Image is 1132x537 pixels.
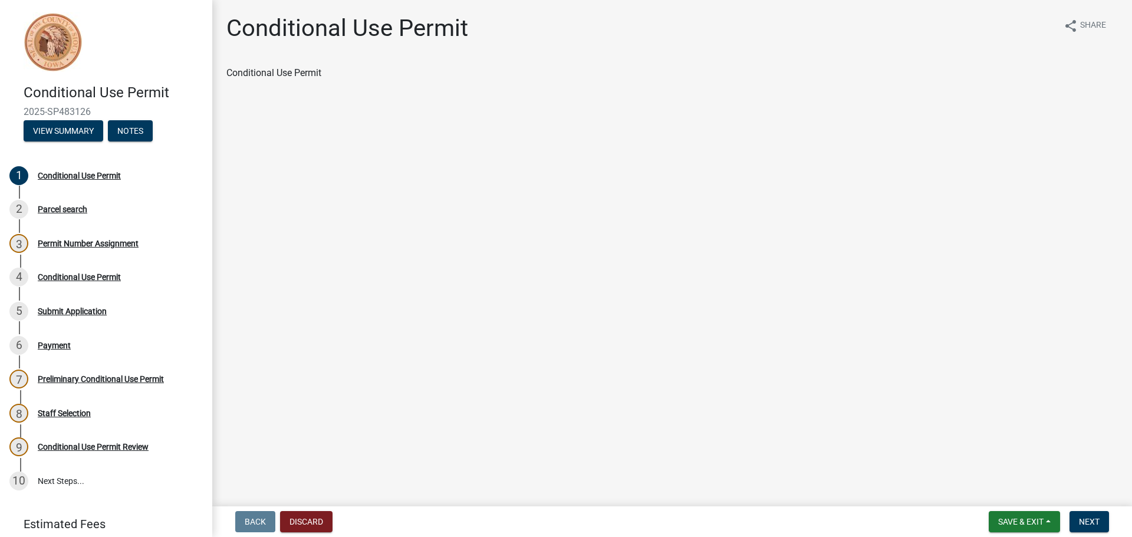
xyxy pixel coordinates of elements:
[9,404,28,423] div: 8
[226,66,1118,80] p: Conditional Use Permit
[998,517,1044,526] span: Save & Exit
[38,409,91,417] div: Staff Selection
[9,166,28,185] div: 1
[38,172,121,180] div: Conditional Use Permit
[38,307,107,315] div: Submit Application
[9,437,28,456] div: 9
[38,205,87,213] div: Parcel search
[38,341,71,350] div: Payment
[38,273,121,281] div: Conditional Use Permit
[108,127,153,136] wm-modal-confirm: Notes
[9,512,193,536] a: Estimated Fees
[38,239,139,248] div: Permit Number Assignment
[9,234,28,253] div: 3
[24,84,203,101] h4: Conditional Use Permit
[9,472,28,490] div: 10
[9,268,28,286] div: 4
[1064,19,1078,33] i: share
[1054,14,1115,37] button: shareShare
[24,12,83,72] img: Sioux County, Iowa
[989,511,1060,532] button: Save & Exit
[235,511,275,532] button: Back
[108,120,153,141] button: Notes
[245,517,266,526] span: Back
[9,200,28,219] div: 2
[9,302,28,321] div: 5
[280,511,333,532] button: Discard
[1079,517,1100,526] span: Next
[1070,511,1109,532] button: Next
[38,443,149,451] div: Conditional Use Permit Review
[9,336,28,355] div: 6
[24,106,189,117] span: 2025-SP483126
[38,375,164,383] div: Preliminary Conditional Use Permit
[1080,19,1106,33] span: Share
[226,14,468,42] h1: Conditional Use Permit
[24,127,103,136] wm-modal-confirm: Summary
[24,120,103,141] button: View Summary
[9,370,28,388] div: 7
